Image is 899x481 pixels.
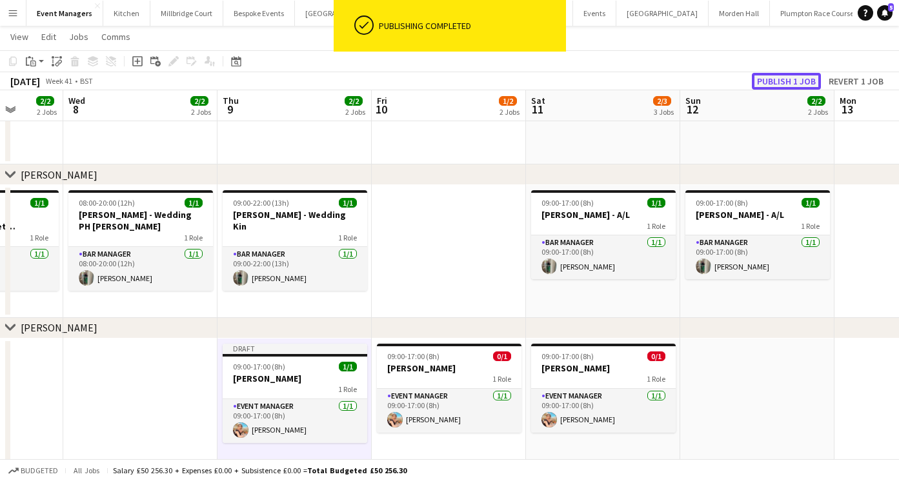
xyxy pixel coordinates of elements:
span: Sat [531,95,545,106]
span: 09:00-17:00 (8h) [696,198,748,208]
h3: [PERSON_NAME] - Wedding PH [PERSON_NAME] [68,209,213,232]
span: 09:00-17:00 (8h) [233,362,285,371]
span: Comms [101,31,130,43]
button: [GEOGRAPHIC_DATA] [616,1,709,26]
div: 2 Jobs [191,107,211,117]
div: [PERSON_NAME] [21,321,97,334]
app-card-role: Bar Manager1/108:00-20:00 (12h)[PERSON_NAME] [68,247,213,291]
span: Week 41 [43,76,75,86]
span: Edit [41,31,56,43]
button: Bespoke Events [223,1,295,26]
button: Events [573,1,616,26]
h3: [PERSON_NAME] - A/L [685,209,830,221]
div: [DATE] [10,75,40,88]
app-job-card: 09:00-17:00 (8h)0/1[PERSON_NAME]1 RoleEvent Manager1/109:00-17:00 (8h)[PERSON_NAME] [531,344,676,433]
span: 12 [683,102,701,117]
span: Budgeted [21,466,58,475]
span: 11 [529,102,545,117]
h3: [PERSON_NAME] - A/L [531,209,676,221]
span: 08:00-20:00 (12h) [79,198,135,208]
span: All jobs [71,466,102,475]
div: Publishing completed [379,20,561,32]
div: Salary £50 256.30 + Expenses £0.00 + Subsistence £0.00 = [113,466,407,475]
app-card-role: Bar Manager1/109:00-17:00 (8h)[PERSON_NAME] [685,235,830,279]
a: Edit [36,28,61,45]
span: 1/2 [499,96,517,106]
a: Comms [96,28,136,45]
div: Draft [223,344,367,354]
app-card-role: Event Manager1/109:00-17:00 (8h)[PERSON_NAME] [531,389,676,433]
div: BST [80,76,93,86]
div: 2 Jobs [345,107,365,117]
app-job-card: 09:00-22:00 (13h)1/1[PERSON_NAME] - Wedding Kin1 RoleBar Manager1/109:00-22:00 (13h)[PERSON_NAME] [223,190,367,291]
app-card-role: Event Manager1/109:00-17:00 (8h)[PERSON_NAME] [377,389,521,433]
app-job-card: 09:00-17:00 (8h)1/1[PERSON_NAME] - A/L1 RoleBar Manager1/109:00-17:00 (8h)[PERSON_NAME] [685,190,830,279]
app-card-role: Bar Manager1/109:00-22:00 (13h)[PERSON_NAME] [223,247,367,291]
span: 1/1 [30,198,48,208]
a: Jobs [64,28,94,45]
span: 1/1 [339,198,357,208]
span: 1 Role [647,221,665,231]
h3: [PERSON_NAME] [531,362,676,374]
span: Total Budgeted £50 256.30 [307,466,407,475]
span: 2/2 [345,96,363,106]
span: Mon [840,95,856,106]
span: Fri [377,95,387,106]
span: 1 Role [647,374,665,384]
div: 3 Jobs [654,107,674,117]
span: 09:00-22:00 (13h) [233,198,289,208]
div: 2 Jobs [808,107,828,117]
span: 09:00-17:00 (8h) [541,351,594,361]
span: 1/1 [802,198,820,208]
span: 1/1 [647,198,665,208]
div: [PERSON_NAME] [21,168,97,181]
span: 2/2 [36,96,54,106]
a: 5 [877,5,893,21]
span: 1/1 [339,362,357,371]
span: 1 Role [30,233,48,242]
app-job-card: 09:00-17:00 (8h)0/1[PERSON_NAME]1 RoleEvent Manager1/109:00-17:00 (8h)[PERSON_NAME] [377,344,521,433]
button: Morden Hall [709,1,770,26]
button: Revert 1 job [823,73,889,90]
span: 13 [838,102,856,117]
app-job-card: 08:00-20:00 (12h)1/1[PERSON_NAME] - Wedding PH [PERSON_NAME]1 RoleBar Manager1/108:00-20:00 (12h)... [68,190,213,291]
div: 2 Jobs [500,107,520,117]
span: 1 Role [184,233,203,242]
button: Plumpton Race Course [770,1,865,26]
h3: [PERSON_NAME] [223,373,367,384]
button: Publish 1 job [752,73,821,90]
span: 09:00-17:00 (8h) [387,351,439,361]
h3: [PERSON_NAME] [377,362,521,374]
a: View [5,28,34,45]
app-job-card: Draft09:00-17:00 (8h)1/1[PERSON_NAME]1 RoleEvent Manager1/109:00-17:00 (8h)[PERSON_NAME] [223,344,367,443]
button: Event Managers [26,1,103,26]
span: 2/3 [653,96,671,106]
span: 9 [221,102,239,117]
h3: [PERSON_NAME] - Wedding Kin [223,209,367,232]
span: Wed [68,95,85,106]
button: Millbridge Court [150,1,223,26]
span: Jobs [69,31,88,43]
span: 1 Role [801,221,820,231]
span: View [10,31,28,43]
button: Kitchen [103,1,150,26]
span: 1 Role [338,384,357,394]
span: 10 [375,102,387,117]
span: 0/1 [647,351,665,361]
app-job-card: 09:00-17:00 (8h)1/1[PERSON_NAME] - A/L1 RoleBar Manager1/109:00-17:00 (8h)[PERSON_NAME] [531,190,676,279]
div: 2 Jobs [37,107,57,117]
app-card-role: Bar Manager1/109:00-17:00 (8h)[PERSON_NAME] [531,235,676,279]
span: 2/2 [190,96,208,106]
span: 8 [66,102,85,117]
span: 09:00-17:00 (8h) [541,198,594,208]
span: 0/1 [493,351,511,361]
span: Thu [223,95,239,106]
button: [GEOGRAPHIC_DATA] [295,1,387,26]
span: 1 Role [338,233,357,242]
